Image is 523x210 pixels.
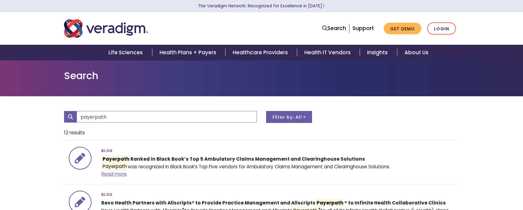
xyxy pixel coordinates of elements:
a: About Us [397,45,436,60]
span: Blog [101,147,112,155]
a: Health IT Vendors [297,45,360,60]
a: Login [427,22,456,35]
button: Filter by: All [266,111,312,123]
mark: Payerpath [101,162,127,170]
mark: Payerpath [315,199,344,207]
a: Insights [360,45,397,60]
a: Search [322,24,346,32]
li: 12 results [64,125,459,140]
a: Health Plans + Payers [152,45,225,60]
span: Learn More [322,3,325,9]
a: Read more [101,171,127,177]
a: The Veradigm Network: Recognized for Excellence in [DATE]Learn More [198,3,325,9]
span: Blog [101,190,112,199]
strong: Revo Health Partners with Allscripts® to Provide Practice Management and Allscripts ® to Infinite... [101,199,446,207]
mark: Payerpath [101,155,130,163]
a: Life Sciences [101,45,152,60]
h1: Search [64,70,459,82]
img: icon-search-insights-blog-posts.svg [69,147,92,170]
strong: Ranked in Black Book’s Top 5 Ambulatory Claims Management and Clearinghouse Solutions [101,155,365,163]
a: Healthcare Providers [225,45,297,60]
img: Veradigm logo [64,18,148,39]
div: was recognized in Black Book’s Top Five vendors for Ambulatory Claims Management and Clearinghous... [97,147,459,178]
a: Get Demo [384,23,421,35]
a: Support [352,25,374,32]
input: Search [77,111,257,123]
